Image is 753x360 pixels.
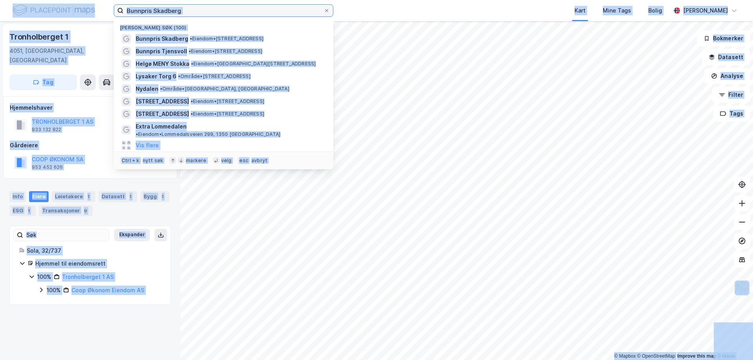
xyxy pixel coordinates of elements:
[9,74,77,90] button: Tag
[251,157,267,164] div: avbryt
[25,207,33,215] div: 1
[62,273,114,280] a: Tronholberget 1 AS
[614,353,636,359] a: Mapbox
[178,73,251,80] span: Område • [STREET_ADDRESS]
[9,205,36,216] div: ESG
[124,5,324,16] input: Søk på adresse, matrikkel, gårdeiere, leietakere eller personer
[39,205,93,216] div: Transaksjoner
[683,6,728,15] div: [PERSON_NAME]
[191,61,316,67] span: Eiendom • [GEOGRAPHIC_DATA][STREET_ADDRESS]
[735,280,749,295] img: Z
[136,131,280,137] span: Eiendom • Lommedalsveien 299, 1350 [GEOGRAPHIC_DATA]
[143,157,164,164] div: nytt søk
[189,48,191,54] span: •
[221,157,232,164] div: velg
[136,34,188,43] span: Bunnpris Skadberg
[712,87,750,103] button: Filter
[136,72,176,81] span: Lysaker Torg 6
[190,36,264,42] span: Eiendom • [STREET_ADDRESS]
[29,191,49,202] div: Eiere
[13,4,95,17] img: logo.f888ab2527a4732fd821a326f86c7f29.svg
[27,246,161,255] div: Sola, 32/737
[98,191,137,202] div: Datasett
[9,31,70,43] div: Tronholberget 1
[126,193,134,201] div: 1
[637,353,675,359] a: OpenStreetMap
[648,6,662,15] div: Bolig
[120,157,141,165] div: Ctrl + k
[52,191,95,202] div: Leietakere
[713,106,750,121] button: Tags
[136,47,187,56] span: Bunnpris Tjensvoll
[160,86,289,92] span: Område • [GEOGRAPHIC_DATA], [GEOGRAPHIC_DATA]
[191,98,264,105] span: Eiendom • [STREET_ADDRESS]
[71,287,144,293] a: Coop Økonom Eiendom AS
[702,49,750,65] button: Datasett
[9,46,137,65] div: 4051, [GEOGRAPHIC_DATA], [GEOGRAPHIC_DATA]
[191,98,193,104] span: •
[35,259,161,268] div: Hjemmel til eiendomsrett
[114,18,333,33] div: [PERSON_NAME] søk (100)
[714,322,753,360] div: Kontrollprogram for chat
[10,141,171,150] div: Gårdeiere
[47,286,61,295] div: 100%
[10,103,171,112] div: Hjemmelshaver
[677,353,716,359] a: Improve this map
[136,59,189,69] span: Helgø MENY Stokka
[136,122,187,131] span: Extra Lommedalen
[37,272,51,282] div: 100%
[82,207,89,215] div: 9
[9,191,26,202] div: Info
[136,131,138,137] span: •
[158,193,166,201] div: 1
[575,6,586,15] div: Kart
[178,73,180,79] span: •
[191,111,193,117] span: •
[32,127,61,133] div: 833 132 822
[136,109,189,119] span: [STREET_ADDRESS]
[189,48,262,54] span: Eiendom • [STREET_ADDRESS]
[114,229,150,241] button: Ekspander
[186,157,206,164] div: markere
[603,6,631,15] div: Mine Tags
[136,97,189,106] span: [STREET_ADDRESS]
[714,322,753,360] iframe: Chat Widget
[191,111,264,117] span: Eiendom • [STREET_ADDRESS]
[160,86,162,92] span: •
[23,229,109,241] input: Søk
[704,68,750,84] button: Analyse
[84,193,92,201] div: 1
[190,36,192,42] span: •
[136,141,159,150] button: Vis flere
[697,31,750,46] button: Bokmerker
[238,157,250,165] div: esc
[191,61,193,67] span: •
[136,84,158,94] span: Nydalen
[32,164,63,170] div: 953 452 626
[140,191,169,202] div: Bygg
